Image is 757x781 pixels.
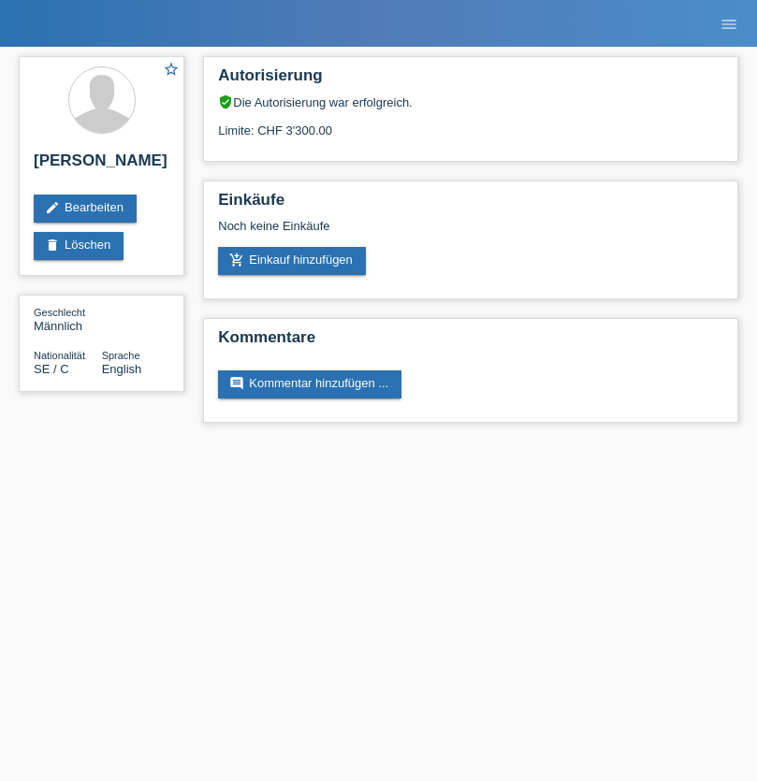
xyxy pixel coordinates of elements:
[102,362,142,376] span: English
[34,362,69,376] span: Schweden / C / 04.10.2021
[710,18,748,29] a: menu
[163,61,180,80] a: star_border
[34,152,169,180] h2: [PERSON_NAME]
[218,109,723,137] div: Limite: CHF 3'300.00
[34,350,85,361] span: Nationalität
[45,238,60,253] i: delete
[102,350,140,361] span: Sprache
[163,61,180,78] i: star_border
[218,191,723,219] h2: Einkäufe
[218,66,723,94] h2: Autorisierung
[34,232,124,260] a: deleteLöschen
[218,219,723,247] div: Noch keine Einkäufe
[229,253,244,268] i: add_shopping_cart
[218,247,366,275] a: add_shopping_cartEinkauf hinzufügen
[45,200,60,215] i: edit
[218,94,723,109] div: Die Autorisierung war erfolgreich.
[218,370,401,398] a: commentKommentar hinzufügen ...
[218,94,233,109] i: verified_user
[34,195,137,223] a: editBearbeiten
[34,305,102,333] div: Männlich
[218,328,723,356] h2: Kommentare
[34,307,85,318] span: Geschlecht
[229,376,244,391] i: comment
[720,15,738,34] i: menu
